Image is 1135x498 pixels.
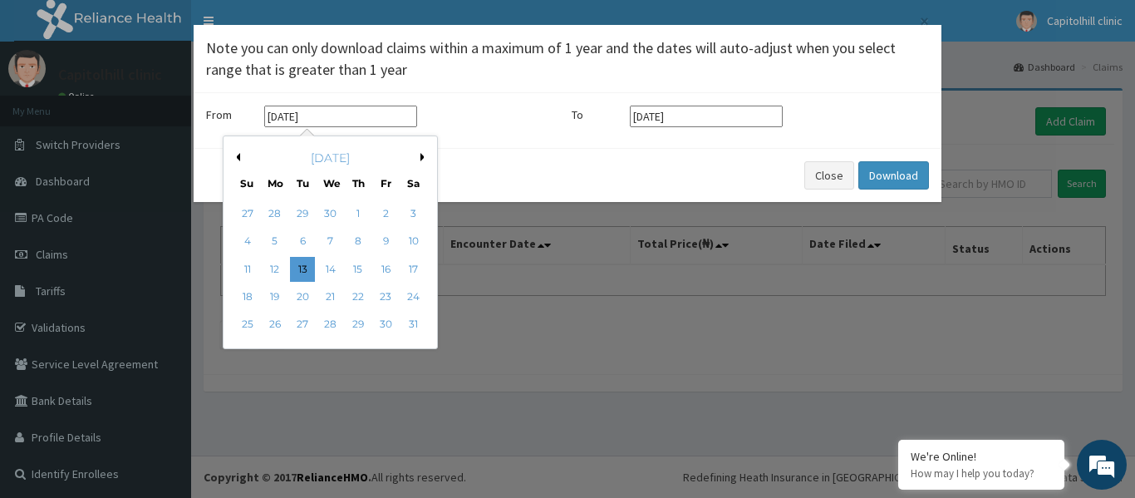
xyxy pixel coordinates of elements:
span: × [920,10,929,32]
div: Sa [406,176,420,190]
input: Select end date [630,106,783,127]
div: Choose Saturday, May 10th, 2025 [401,229,426,254]
div: Choose Tuesday, May 6th, 2025 [290,229,315,254]
button: Close [918,12,929,30]
div: Choose Sunday, April 27th, 2025 [235,201,260,226]
div: Su [240,176,254,190]
label: To [572,106,622,123]
div: Choose Friday, May 30th, 2025 [373,313,398,338]
input: Select start date [264,106,417,127]
div: Choose Wednesday, May 7th, 2025 [318,229,343,254]
div: Choose Friday, May 23rd, 2025 [373,284,398,309]
div: We [323,176,337,190]
div: Th [351,176,366,190]
div: Choose Thursday, May 22nd, 2025 [346,284,371,309]
div: Tu [296,176,310,190]
div: month 2025-05 [233,200,427,339]
div: Choose Saturday, May 24th, 2025 [401,284,426,309]
div: Choose Friday, May 16th, 2025 [373,257,398,282]
div: Choose Friday, May 9th, 2025 [373,229,398,254]
div: We're Online! [911,449,1052,464]
label: From [206,106,256,123]
div: Choose Sunday, May 11th, 2025 [235,257,260,282]
div: Choose Monday, May 26th, 2025 [263,313,287,338]
div: Choose Monday, May 19th, 2025 [263,284,287,309]
button: Close [804,161,854,190]
div: Choose Thursday, May 1st, 2025 [346,201,371,226]
div: Choose Wednesday, May 21st, 2025 [318,284,343,309]
button: Next Month [420,153,429,161]
button: Download [858,161,929,190]
div: Choose Sunday, May 18th, 2025 [235,284,260,309]
p: How may I help you today? [911,466,1052,481]
div: Choose Wednesday, May 14th, 2025 [318,257,343,282]
div: Choose Monday, May 5th, 2025 [263,229,287,254]
div: Choose Saturday, May 17th, 2025 [401,257,426,282]
div: Choose Thursday, May 8th, 2025 [346,229,371,254]
div: Choose Saturday, May 3rd, 2025 [401,201,426,226]
h4: Note you can only download claims within a maximum of 1 year and the dates will auto-adjust when ... [206,37,929,80]
div: Choose Wednesday, April 30th, 2025 [318,201,343,226]
div: Choose Friday, May 2nd, 2025 [373,201,398,226]
button: Previous Month [232,153,240,161]
div: Fr [379,176,393,190]
div: Choose Sunday, May 25th, 2025 [235,313,260,338]
div: Choose Monday, April 28th, 2025 [263,201,287,226]
div: Choose Tuesday, April 29th, 2025 [290,201,315,226]
div: Choose Tuesday, May 27th, 2025 [290,313,315,338]
div: Choose Thursday, May 29th, 2025 [346,313,371,338]
div: Choose Wednesday, May 28th, 2025 [318,313,343,338]
div: Choose Saturday, May 31st, 2025 [401,313,426,338]
div: Choose Thursday, May 15th, 2025 [346,257,371,282]
div: Choose Tuesday, May 20th, 2025 [290,284,315,309]
div: Choose Sunday, May 4th, 2025 [235,229,260,254]
div: Mo [268,176,282,190]
div: [DATE] [230,150,430,166]
div: Choose Tuesday, May 13th, 2025 [290,257,315,282]
div: Choose Monday, May 12th, 2025 [263,257,287,282]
